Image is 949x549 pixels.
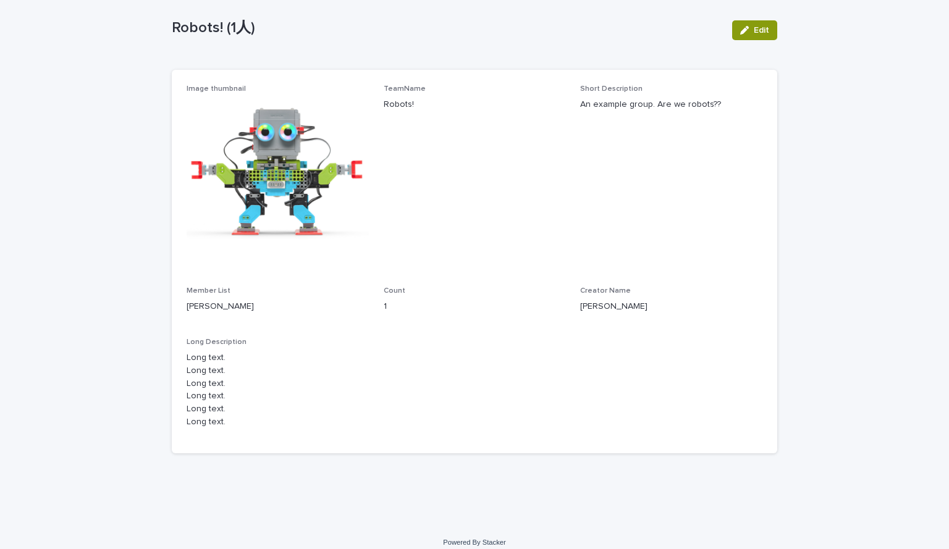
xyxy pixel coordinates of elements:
span: Short Description [580,85,643,93]
span: Edit [754,26,769,35]
p: Long text. Long text. Long text. Long text. Long text. Long text. [187,351,762,429]
img: QwknO4-BQIeiatm8y2xnmAvn_1tIZi0OhikkJGdp6zg [187,98,369,261]
p: [PERSON_NAME] [580,300,762,313]
p: An example group. Are we robots?? [580,98,762,111]
span: Member List [187,287,230,295]
span: Long Description [187,338,247,346]
span: TeamName [384,85,426,93]
p: [PERSON_NAME] [187,300,369,313]
p: Robots! [384,98,566,111]
a: Powered By Stacker [443,539,505,546]
p: Robots! (1人) [172,19,722,37]
span: Creator Name [580,287,631,295]
span: Image thumbnail [187,85,246,93]
p: 1 [384,300,566,313]
span: Count [384,287,405,295]
button: Edit [732,20,777,40]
